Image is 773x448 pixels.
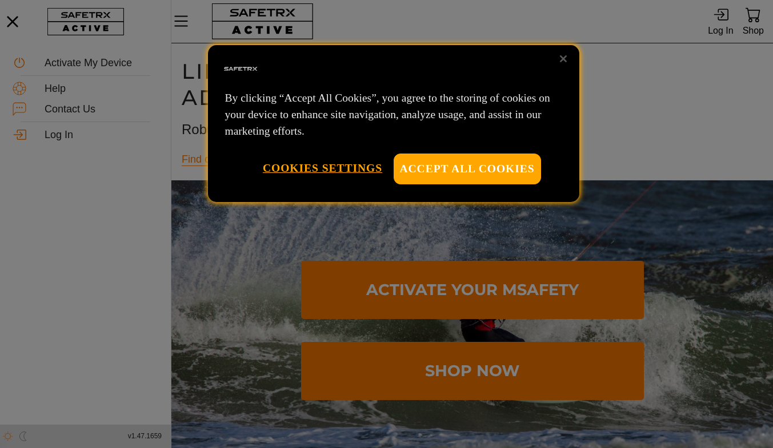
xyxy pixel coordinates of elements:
button: Cookies Settings [263,154,382,183]
button: Close [551,46,576,71]
div: Privacy [208,45,579,202]
p: By clicking “Accept All Cookies”, you agree to the storing of cookies on your device to enhance s... [225,90,562,140]
img: Safe Tracks [222,51,259,87]
button: Accept All Cookies [394,154,541,184]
